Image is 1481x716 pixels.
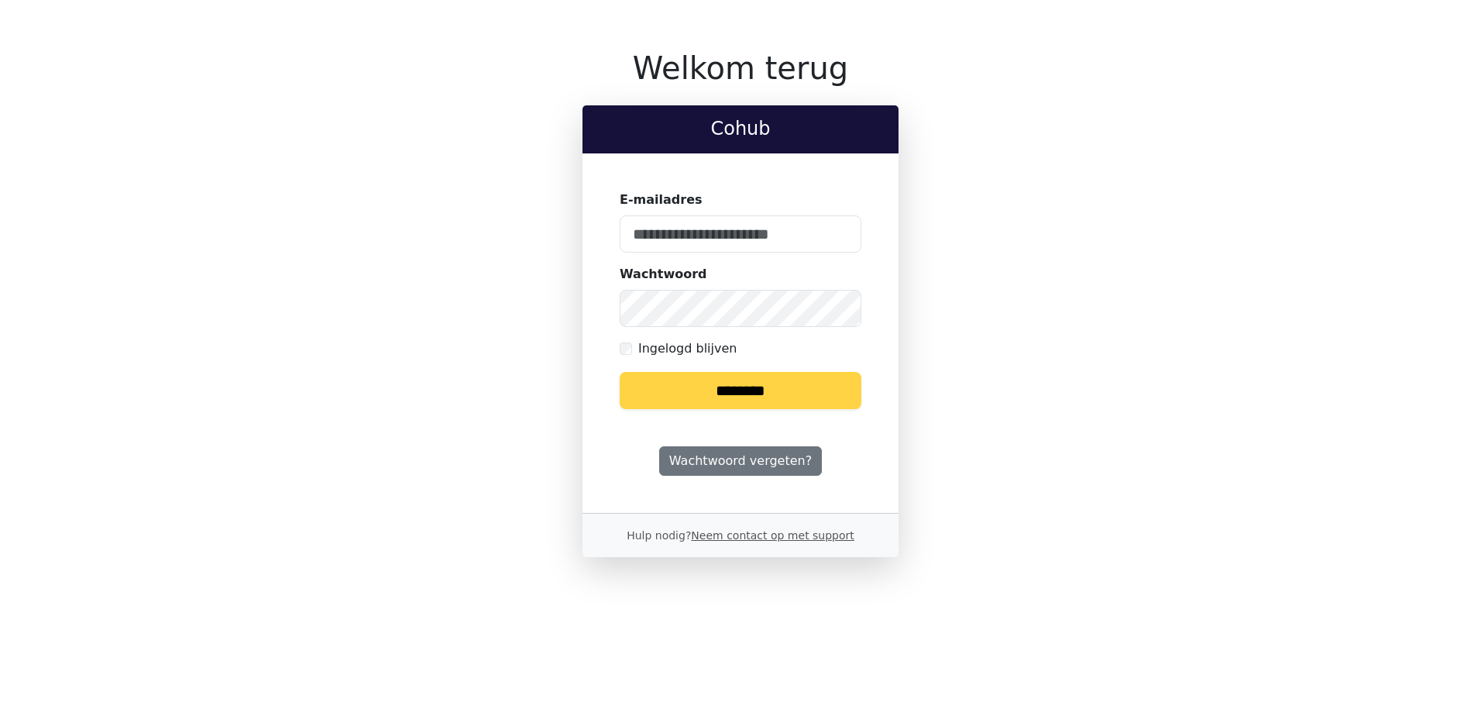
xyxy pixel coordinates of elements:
h2: Cohub [595,118,886,140]
label: Wachtwoord [620,265,707,284]
a: Neem contact op met support [691,529,854,542]
label: Ingelogd blijven [638,339,737,358]
small: Hulp nodig? [627,529,854,542]
a: Wachtwoord vergeten? [659,446,822,476]
label: E-mailadres [620,191,703,209]
h1: Welkom terug [582,50,899,87]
